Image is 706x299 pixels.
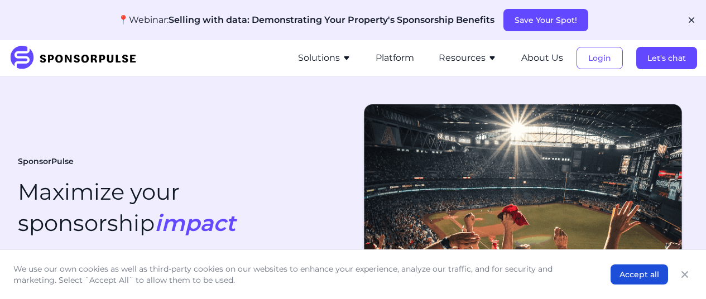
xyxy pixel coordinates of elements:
button: Solutions [298,51,351,65]
p: Fast-track sponsorship decisions with our ready-to-use consumer and market insight solutions [18,248,349,279]
i: impact [155,209,236,237]
button: Accept all [611,264,668,284]
a: About Us [521,53,563,63]
span: SponsorPulse [18,156,74,167]
button: Resources [439,51,497,65]
button: Login [577,47,623,69]
a: Platform [376,53,414,63]
button: Close [677,267,693,282]
p: 📍Webinar: [118,13,494,27]
a: Save Your Spot! [503,15,588,25]
img: SponsorPulse [9,46,145,70]
button: Platform [376,51,414,65]
button: Let's chat [636,47,697,69]
button: Save Your Spot! [503,9,588,31]
p: We use our own cookies as well as third-party cookies on our websites to enhance your experience,... [13,263,588,286]
a: Let's chat [636,53,697,63]
span: Selling with data: Demonstrating Your Property's Sponsorship Benefits [169,15,494,25]
a: Login [577,53,623,63]
button: About Us [521,51,563,65]
h1: Maximize your sponsorship [18,176,236,239]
